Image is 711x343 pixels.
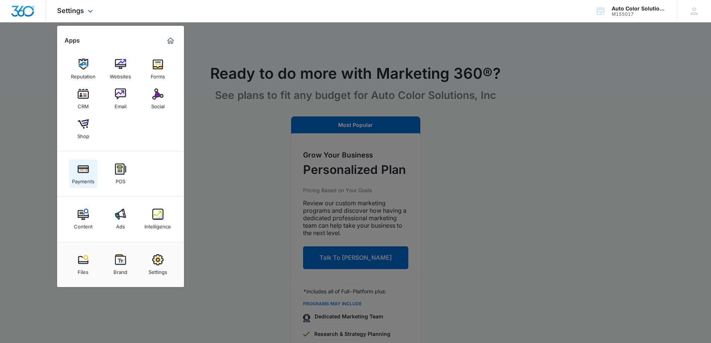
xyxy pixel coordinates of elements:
[69,85,97,113] a: CRM
[149,265,167,275] div: Settings
[612,6,666,12] div: account name
[106,55,135,83] a: Websites
[78,265,88,275] div: Files
[115,100,127,109] div: Email
[57,7,84,15] span: Settings
[144,205,172,233] a: Intelligence
[165,35,177,47] a: Marketing 360® Dashboard
[116,175,125,184] div: POS
[151,70,165,79] div: Forms
[106,205,135,233] a: Ads
[116,220,125,230] div: Ads
[72,175,94,184] div: Payments
[71,70,96,79] div: Reputation
[69,115,97,143] a: Shop
[69,205,97,233] a: Content
[144,250,172,279] a: Settings
[78,100,89,109] div: CRM
[74,220,93,230] div: Content
[151,100,165,109] div: Social
[144,220,171,230] div: Intelligence
[69,250,97,279] a: Files
[65,37,80,44] h2: Apps
[144,85,172,113] a: Social
[106,160,135,188] a: POS
[77,130,89,139] div: Shop
[612,12,666,17] div: account id
[144,55,172,83] a: Forms
[69,160,97,188] a: Payments
[106,250,135,279] a: Brand
[69,55,97,83] a: Reputation
[110,70,131,79] div: Websites
[113,265,127,275] div: Brand
[106,85,135,113] a: Email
